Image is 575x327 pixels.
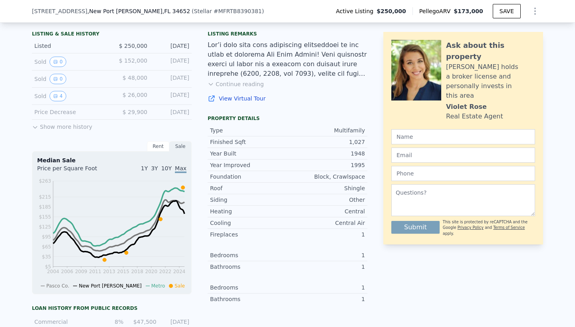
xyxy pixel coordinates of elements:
tspan: $95 [42,234,51,240]
span: $ 250,000 [119,43,147,49]
tspan: $65 [42,244,51,250]
button: Continue reading [208,80,264,88]
div: [DATE] [154,91,189,101]
div: Year Improved [210,161,287,169]
span: Pellego ARV [419,7,454,15]
span: $ 29,900 [123,109,147,115]
div: Property details [208,115,367,122]
button: Show more history [32,120,92,131]
div: Sold [34,91,105,101]
div: Finished Sqft [210,138,287,146]
span: [STREET_ADDRESS] [32,7,87,15]
tspan: $185 [39,204,51,210]
div: Sale [169,141,192,152]
button: View historical data [50,57,66,67]
div: Sold [34,74,105,84]
button: View historical data [50,74,66,84]
span: , New Port [PERSON_NAME] [87,7,190,15]
div: Bathrooms [210,295,287,303]
div: Price Decrease [34,108,105,116]
span: New Port [PERSON_NAME] [79,283,141,289]
div: Siding [210,196,287,204]
span: , FL 34652 [163,8,190,14]
div: This site is protected by reCAPTCHA and the Google and apply. [443,219,535,236]
span: Stellar [194,8,212,14]
span: $ 152,000 [119,57,147,64]
tspan: 2022 [159,269,172,274]
tspan: $263 [39,178,51,184]
div: Ask about this property [446,40,535,62]
div: 1 [287,230,365,238]
div: 8% [95,318,123,326]
span: 10Y [161,165,172,171]
div: Block, Crawlspace [287,173,365,181]
div: [DATE] [154,57,189,67]
button: Submit [391,221,440,234]
span: Pasco Co. [46,283,69,289]
div: [PERSON_NAME] holds a broker license and personally invests in this area [446,62,535,100]
span: Sale [174,283,185,289]
div: Central [287,207,365,215]
div: Violet Rose [446,102,487,112]
button: SAVE [493,4,521,18]
div: Year Built [210,150,287,158]
tspan: $155 [39,214,51,220]
button: Show Options [527,3,543,19]
tspan: 2011 [89,269,101,274]
input: Name [391,129,535,144]
div: [DATE] [154,42,189,50]
tspan: 2018 [131,269,143,274]
div: 1 [287,263,365,271]
tspan: 2009 [75,269,87,274]
div: Foundation [210,173,287,181]
div: Fireplaces [210,230,287,238]
input: Email [391,148,535,163]
div: Commercial [34,318,91,326]
div: [DATE] [154,74,189,84]
div: 1948 [287,150,365,158]
div: [DATE] [161,318,189,326]
div: 1995 [287,161,365,169]
div: Roof [210,184,287,192]
div: 1 [287,251,365,259]
div: 1 [287,295,365,303]
div: Other [287,196,365,204]
div: Real Estate Agent [446,112,503,121]
tspan: $215 [39,194,51,200]
tspan: 2013 [103,269,115,274]
div: Listing remarks [208,31,367,37]
span: # MFRTB8390381 [214,8,262,14]
div: Median Sale [37,156,186,164]
div: ( ) [192,7,264,15]
span: $ 26,000 [123,92,147,98]
a: View Virtual Tour [208,95,367,102]
span: $173,000 [454,8,483,14]
div: 1 [287,284,365,292]
div: Bedrooms [210,284,287,292]
a: Privacy Policy [458,225,484,230]
div: Sold [34,57,105,67]
div: Shingle [287,184,365,192]
button: View historical data [50,91,66,101]
div: Bedrooms [210,251,287,259]
tspan: 2020 [145,269,158,274]
span: 3Y [151,165,158,171]
div: Cooling [210,219,287,227]
span: 1Y [141,165,148,171]
span: $ 48,000 [123,75,147,81]
div: [DATE] [154,108,189,116]
input: Phone [391,166,535,181]
div: $47,500 [128,318,156,326]
span: Active Listing [336,7,377,15]
div: Loan history from public records [32,305,192,311]
span: $250,000 [377,7,406,15]
tspan: 2024 [173,269,186,274]
div: Type [210,126,287,134]
div: Listed [34,42,105,50]
div: Lor’i dolo sita cons adipiscing elitseddoei te inc utlab et dolorema Ali Enim Admini! Veni quisno... [208,40,367,79]
div: Central Air [287,219,365,227]
tspan: 2015 [117,269,129,274]
div: 1,027 [287,138,365,146]
span: Max [175,165,186,173]
div: LISTING & SALE HISTORY [32,31,192,39]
